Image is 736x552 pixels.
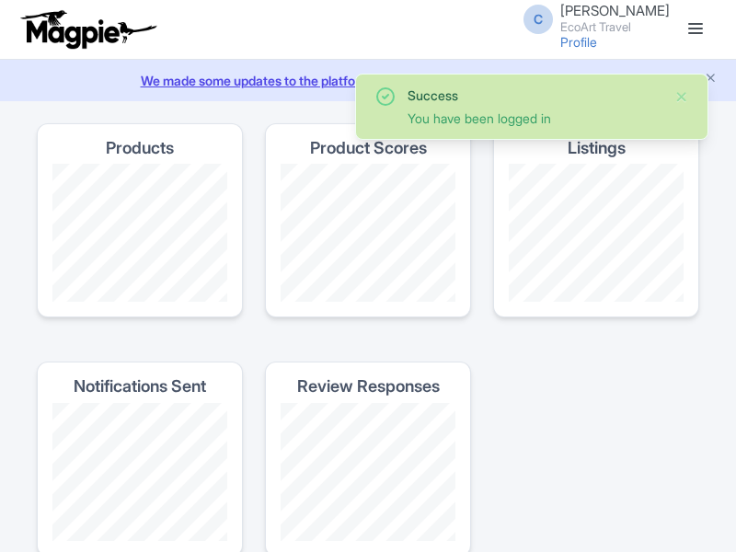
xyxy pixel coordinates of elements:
[512,4,670,33] a: C [PERSON_NAME] EcoArt Travel
[674,86,689,108] button: Close
[106,139,174,157] h4: Products
[17,9,159,50] img: logo-ab69f6fb50320c5b225c76a69d11143b.png
[560,21,670,33] small: EcoArt Travel
[408,109,660,128] div: You have been logged in
[523,5,553,34] span: C
[704,69,718,90] button: Close announcement
[560,2,670,19] span: [PERSON_NAME]
[408,86,660,105] div: Success
[560,34,597,50] a: Profile
[568,139,626,157] h4: Listings
[74,377,206,396] h4: Notifications Sent
[310,139,427,157] h4: Product Scores
[11,71,725,90] a: We made some updates to the platform. Read more about the new layout
[297,377,440,396] h4: Review Responses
